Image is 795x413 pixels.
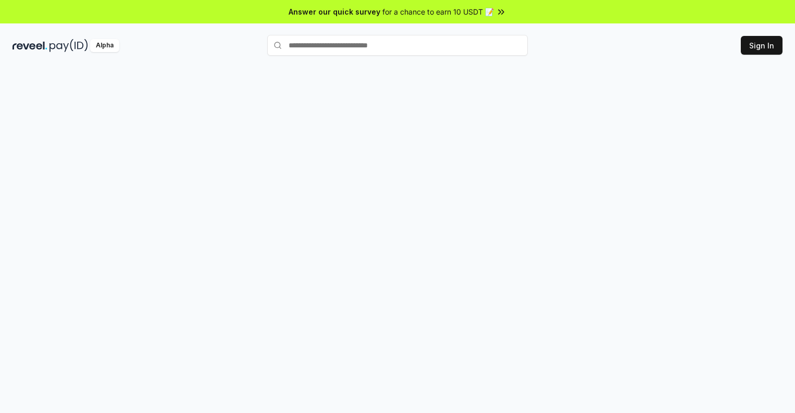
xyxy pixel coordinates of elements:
[741,36,782,55] button: Sign In
[49,39,88,52] img: pay_id
[382,6,494,17] span: for a chance to earn 10 USDT 📝
[13,39,47,52] img: reveel_dark
[90,39,119,52] div: Alpha
[289,6,380,17] span: Answer our quick survey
